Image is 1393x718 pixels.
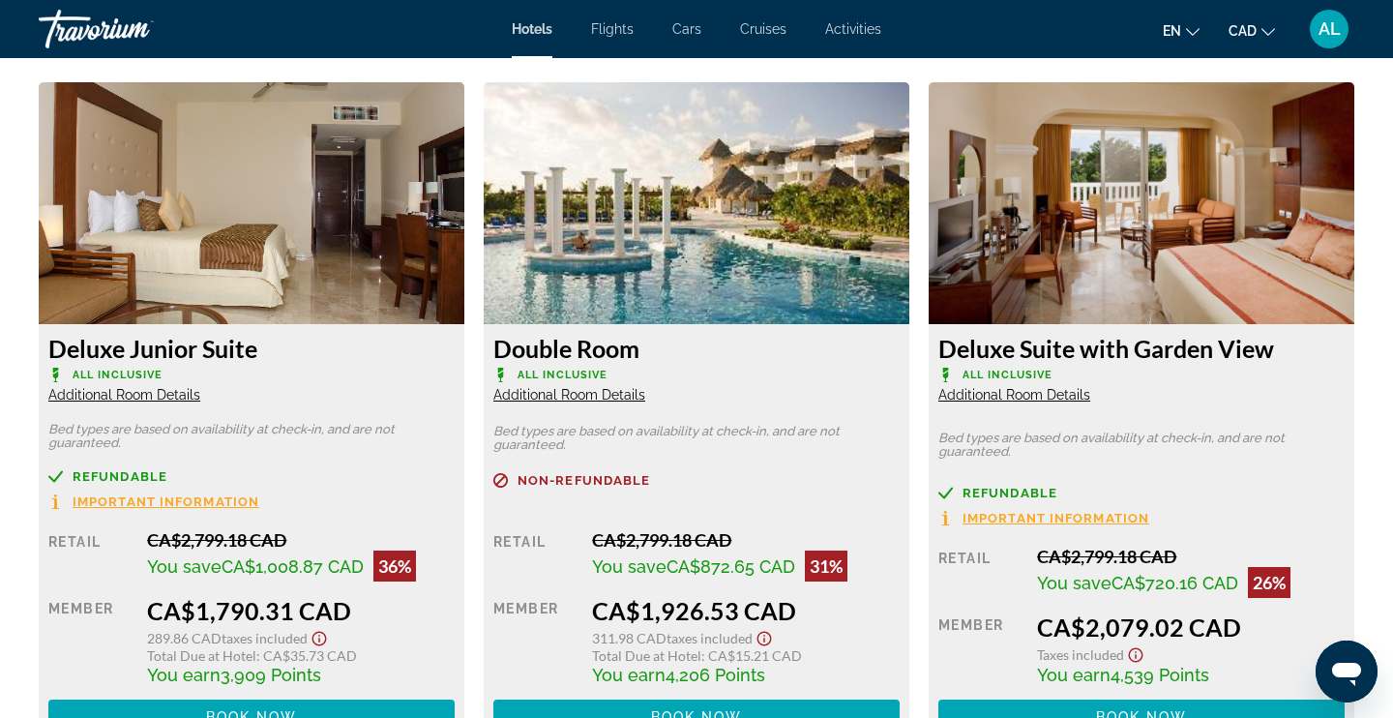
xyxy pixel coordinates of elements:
button: Change currency [1229,16,1275,45]
span: Taxes included [667,630,753,646]
h3: Deluxe Suite with Garden View [938,334,1345,363]
a: Travorium [39,4,232,54]
div: 36% [373,551,416,582]
span: Total Due at Hotel [147,647,256,664]
span: CA$872.65 CAD [667,556,795,577]
h3: Deluxe Junior Suite [48,334,455,363]
div: CA$2,799.18 CAD [592,529,900,551]
a: Flights [591,21,634,37]
button: User Menu [1304,9,1354,49]
img: 9de805d4-4d3f-47b0-a078-b5124c806eb3.jpeg [484,82,909,324]
div: Member [493,596,578,685]
span: 4,206 Points [666,665,765,685]
div: CA$1,790.31 CAD [147,596,455,625]
span: All Inclusive [518,369,608,381]
div: : CA$15.21 CAD [592,647,900,664]
span: You earn [1037,665,1111,685]
div: 31% [805,551,847,582]
span: Additional Room Details [938,387,1090,403]
button: Show Taxes and Fees disclaimer [753,625,776,647]
a: Refundable [48,469,455,484]
a: Refundable [938,486,1345,500]
p: Bed types are based on availability at check-in, and are not guaranteed. [938,432,1345,459]
span: 3,909 Points [221,665,321,685]
div: Member [938,613,1023,685]
div: : CA$35.73 CAD [147,647,455,664]
span: Total Due at Hotel [592,647,701,664]
span: All Inclusive [963,369,1052,381]
span: You earn [147,665,221,685]
span: 4,539 Points [1111,665,1209,685]
div: Retail [493,529,578,582]
span: Non-refundable [518,474,650,487]
div: Retail [938,546,1023,598]
a: Activities [825,21,881,37]
h3: Double Room [493,334,900,363]
a: Hotels [512,21,552,37]
div: CA$2,079.02 CAD [1037,613,1345,642]
span: Important Information [73,495,259,508]
div: 26% [1248,567,1290,598]
span: CAD [1229,23,1257,39]
div: Retail [48,529,133,582]
span: 289.86 CAD [147,630,222,646]
a: Cruises [740,21,786,37]
span: Taxes included [1037,646,1124,663]
span: Refundable [73,470,167,483]
div: CA$2,799.18 CAD [147,529,455,551]
div: CA$1,926.53 CAD [592,596,900,625]
span: All Inclusive [73,369,163,381]
button: Show Taxes and Fees disclaimer [1124,642,1147,664]
span: You save [147,556,222,577]
button: Important Information [938,510,1149,526]
p: Bed types are based on availability at check-in, and are not guaranteed. [48,423,455,450]
span: You save [1037,573,1111,593]
span: Refundable [963,487,1057,499]
iframe: Bouton de lancement de la fenêtre de messagerie [1316,641,1378,703]
span: You save [592,556,667,577]
div: Member [48,596,133,685]
span: Additional Room Details [48,387,200,403]
button: Show Taxes and Fees disclaimer [308,625,331,647]
img: 951d3d51-0f59-4faf-aadf-ceefbbffc5c5.jpeg [39,82,464,324]
span: CA$720.16 CAD [1111,573,1238,593]
span: You earn [592,665,666,685]
img: 1f10ef87-7993-4ec6-bc9f-fa00bdac44a7.jpeg [929,82,1354,324]
a: Cars [672,21,701,37]
p: Bed types are based on availability at check-in, and are not guaranteed. [493,425,900,452]
span: CA$1,008.87 CAD [222,556,364,577]
button: Important Information [48,494,259,510]
span: AL [1319,19,1341,39]
span: 311.98 CAD [592,630,667,646]
span: Taxes included [222,630,308,646]
span: en [1163,23,1181,39]
span: Important Information [963,512,1149,524]
div: CA$2,799.18 CAD [1037,546,1345,567]
button: Change language [1163,16,1200,45]
span: Additional Room Details [493,387,645,403]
